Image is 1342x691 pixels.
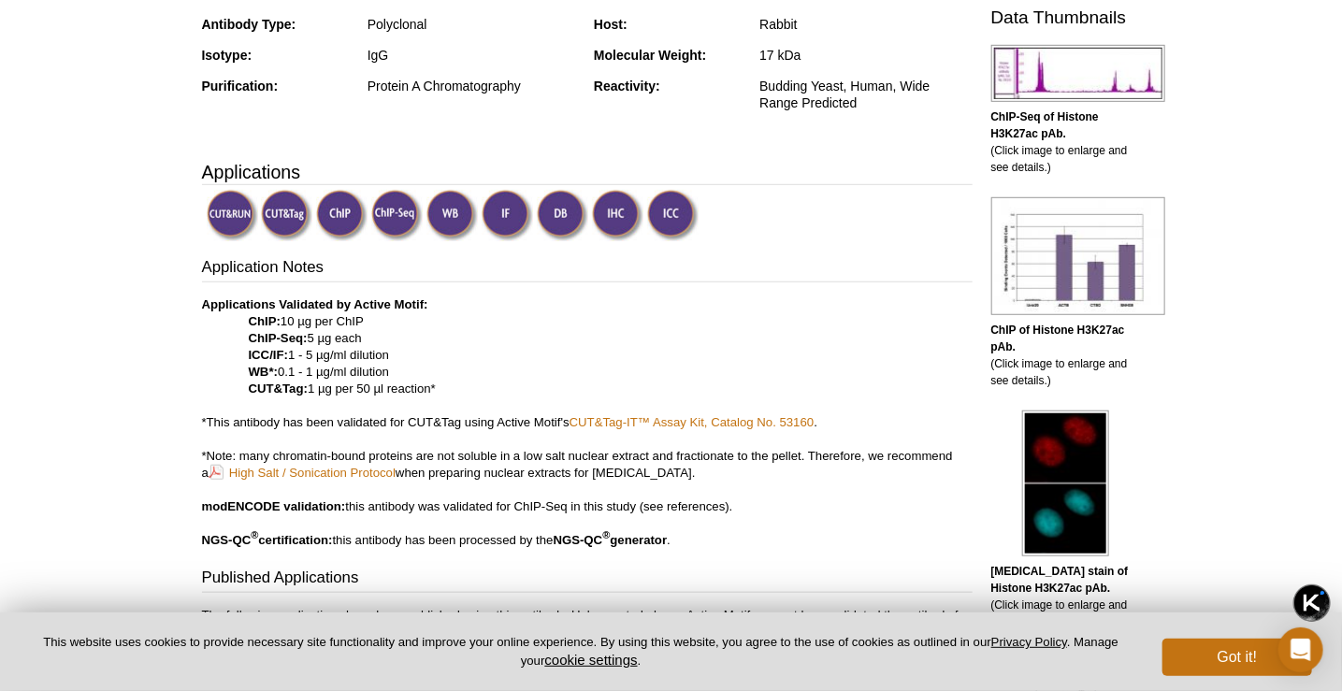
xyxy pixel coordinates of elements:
b: ChIP-Seq of Histone H3K27ac pAb. [991,110,1099,140]
img: CUT&Tag Validated [261,190,312,241]
div: Open Intercom Messenger [1278,627,1323,672]
strong: ChIP: [249,314,281,328]
img: Immunocytochemistry Validated [647,190,699,241]
strong: ChIP-Seq: [249,331,308,345]
a: CUT&Tag-IT™ Assay Kit, Catalog No. 53160 [570,415,815,429]
img: Histone H3K27ac antibody (pAb) tested by ChIP. [991,197,1165,315]
button: Got it! [1162,639,1312,676]
img: Western Blot Validated [426,190,478,241]
img: Histone H3K27ac antibody (pAb) tested by ChIP-Seq. [991,45,1165,102]
b: modENCODE validation: [202,499,346,513]
img: ChIP-Seq Validated [371,190,423,241]
strong: Reactivity: [594,79,660,94]
img: Immunofluorescence Validated [482,190,533,241]
b: ChIP of Histone H3K27ac pAb. [991,324,1125,353]
a: Privacy Policy [991,635,1067,649]
p: This website uses cookies to provide necessary site functionality and improve your online experie... [30,634,1132,669]
h3: Applications [202,158,973,186]
sup: ® [602,529,610,540]
div: Protein A Chromatography [368,78,580,94]
b: NGS-QC certification: [202,533,333,547]
strong: Isotype: [202,48,253,63]
img: Immunohistochemistry Validated [592,190,643,241]
h3: Published Applications [202,567,973,593]
strong: CUT&Tag: [249,381,308,396]
div: IgG [368,47,580,64]
button: cookie settings [544,652,637,668]
div: Rabbit [759,16,972,33]
p: 10 µg per ChIP 5 µg each 1 - 5 µg/ml dilution 0.1 - 1 µg/ml dilution 1 µg per 50 µl reaction* *Th... [202,296,973,549]
h3: Application Notes [202,256,973,282]
div: Polyclonal [368,16,580,33]
strong: Antibody Type: [202,17,296,32]
div: 17 kDa [759,47,972,64]
div: Budding Yeast, Human, Wide Range Predicted [759,78,972,111]
p: (Click image to enlarge and see details.) [991,108,1141,176]
p: (Click image to enlarge and see details.) [991,322,1141,389]
strong: Host: [594,17,628,32]
img: Dot Blot Validated [537,190,588,241]
strong: Molecular Weight: [594,48,706,63]
a: High Salt / Sonication Protocol [209,464,396,482]
img: ChIP Validated [316,190,368,241]
b: NGS-QC generator [554,533,668,547]
b: Applications Validated by Active Motif: [202,297,428,311]
p: (Click image to enlarge and see details.) [991,563,1141,630]
img: Histone H3K27ac antibody (pAb) tested by immunofluorescence. [1022,410,1109,556]
sup: ® [251,529,258,540]
strong: Purification: [202,79,279,94]
img: CUT&RUN Validated [207,190,258,241]
b: [MEDICAL_DATA] stain of Histone H3K27ac pAb. [991,565,1129,595]
strong: ICC/IF: [249,348,289,362]
h2: Data Thumbnails [991,9,1141,26]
